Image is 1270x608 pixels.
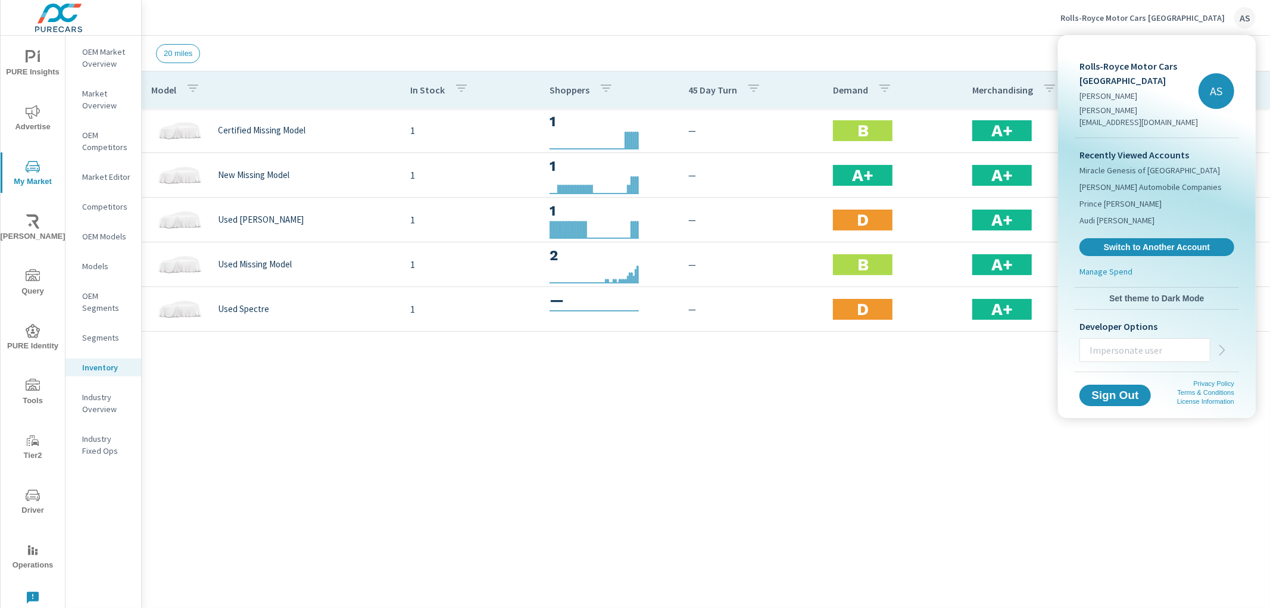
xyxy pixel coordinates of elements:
span: Sign Out [1089,390,1141,401]
span: Audi [PERSON_NAME] [1079,214,1154,226]
p: [PERSON_NAME][EMAIL_ADDRESS][DOMAIN_NAME] [1079,104,1199,128]
a: Switch to Another Account [1079,238,1234,256]
a: Privacy Policy [1194,380,1234,387]
p: Developer Options [1079,319,1234,333]
p: Rolls-Royce Motor Cars [GEOGRAPHIC_DATA] [1079,59,1199,88]
span: Miracle Genesis of [GEOGRAPHIC_DATA] [1079,164,1220,176]
span: Switch to Another Account [1086,242,1228,252]
p: [PERSON_NAME] [1079,90,1199,102]
a: Manage Spend [1075,266,1239,282]
span: Set theme to Dark Mode [1079,293,1234,304]
span: [PERSON_NAME] Automobile Companies [1079,181,1222,193]
input: Impersonate user [1080,335,1210,366]
p: Recently Viewed Accounts [1079,148,1234,162]
div: AS [1199,73,1234,109]
p: Manage Spend [1079,266,1132,278]
span: Prince [PERSON_NAME] [1079,198,1162,210]
button: Sign Out [1079,385,1151,406]
button: Set theme to Dark Mode [1075,288,1239,309]
a: Terms & Conditions [1178,389,1234,396]
a: License Information [1177,398,1234,405]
